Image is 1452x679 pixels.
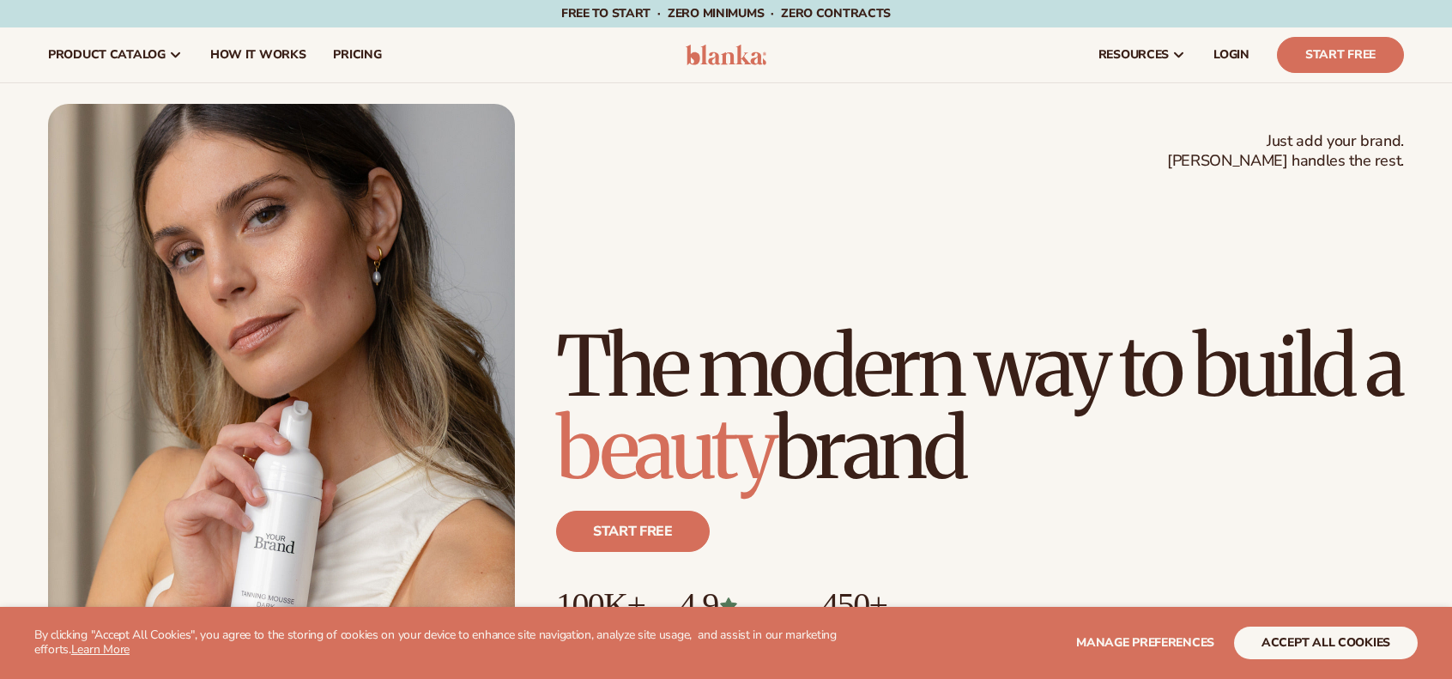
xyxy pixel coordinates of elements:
[1167,131,1404,172] span: Just add your brand. [PERSON_NAME] handles the rest.
[1213,48,1249,62] span: LOGIN
[71,641,130,658] a: Learn More
[556,586,644,624] p: 100K+
[1076,634,1214,651] span: Manage preferences
[556,397,774,500] span: beauty
[197,27,320,82] a: How It Works
[1098,48,1169,62] span: resources
[34,628,850,658] p: By clicking "Accept All Cookies", you agree to the storing of cookies on your device to enhance s...
[686,45,767,65] img: logo
[333,48,381,62] span: pricing
[679,586,787,624] p: 4.9
[556,325,1404,490] h1: The modern way to build a brand
[319,27,395,82] a: pricing
[1076,627,1214,659] button: Manage preferences
[48,48,166,62] span: product catalog
[821,586,951,624] p: 450+
[1085,27,1200,82] a: resources
[34,27,197,82] a: product catalog
[556,511,710,552] a: Start free
[1277,37,1404,73] a: Start Free
[1200,27,1263,82] a: LOGIN
[1234,627,1418,659] button: accept all cookies
[210,48,306,62] span: How It Works
[561,5,891,21] span: Free to start · ZERO minimums · ZERO contracts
